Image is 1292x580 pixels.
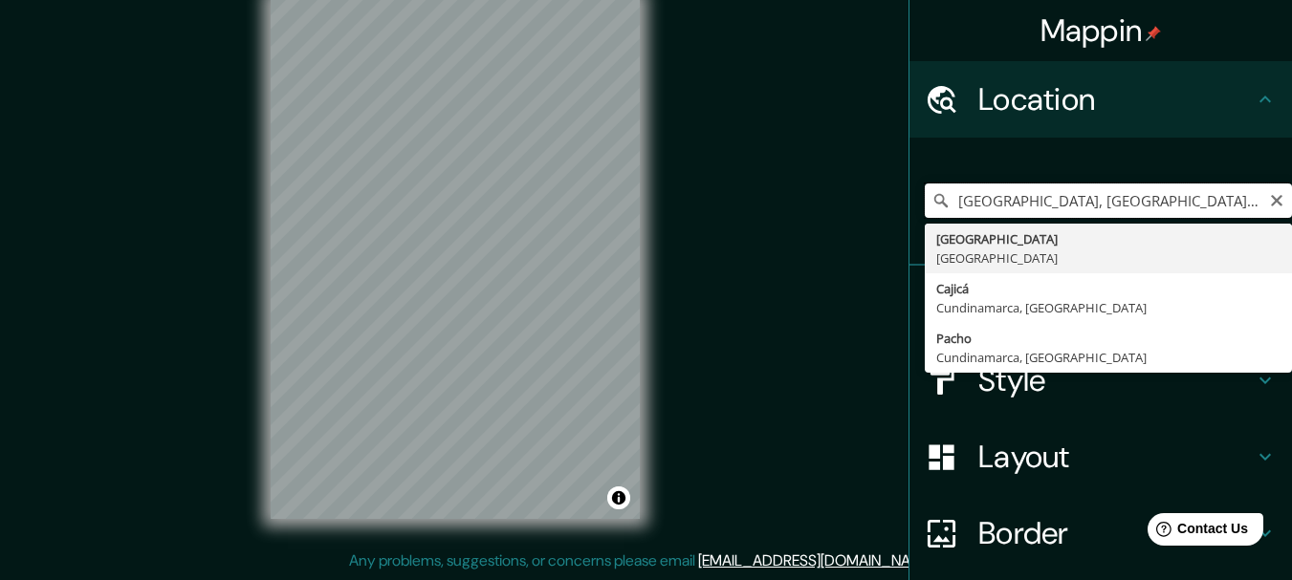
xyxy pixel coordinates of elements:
iframe: Help widget launcher [1122,505,1271,559]
div: Style [909,342,1292,419]
div: Pacho [936,329,1281,348]
div: Cajicá [936,279,1281,298]
div: Cundinamarca, [GEOGRAPHIC_DATA] [936,298,1281,317]
div: Pins [909,266,1292,342]
p: Any problems, suggestions, or concerns please email . [349,549,937,572]
h4: Style [978,361,1254,399]
h4: Layout [978,438,1254,476]
div: [GEOGRAPHIC_DATA] [936,248,1281,268]
div: [GEOGRAPHIC_DATA] [936,229,1281,248]
h4: Border [978,514,1254,552]
div: Cundinamarca, [GEOGRAPHIC_DATA] [936,348,1281,367]
h4: Location [978,80,1254,118]
div: Location [909,61,1292,138]
div: Layout [909,419,1292,495]
a: [EMAIL_ADDRESS][DOMAIN_NAME] [698,550,934,570]
div: Border [909,495,1292,571]
input: Pick your city or area [925,183,1292,218]
button: Clear [1269,190,1284,208]
h4: Mappin [1040,11,1162,50]
button: Toggle attribution [607,486,630,509]
img: pin-icon.png [1146,26,1161,41]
